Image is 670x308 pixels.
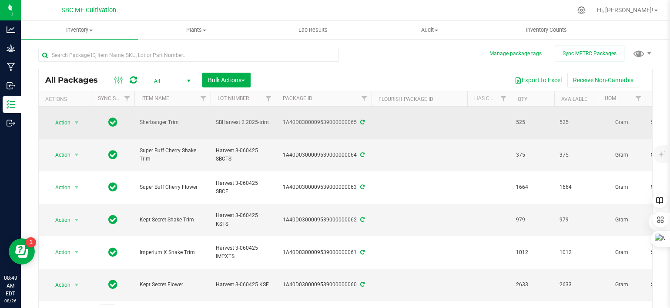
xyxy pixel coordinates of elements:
[567,73,639,87] button: Receive Non-Cannabis
[516,216,549,224] span: 979
[559,151,593,159] span: 375
[489,50,542,57] button: Manage package tags
[140,183,205,191] span: Super Buff Cherry Flower
[597,7,653,13] span: Hi, [PERSON_NAME]!
[216,179,271,196] span: Harvest 3-060425 SBCF
[603,281,640,289] span: Gram
[120,91,134,106] a: Filter
[218,95,249,101] a: Lot Number
[9,238,35,264] iframe: Resource center
[47,117,71,129] span: Action
[359,217,365,223] span: Sync from Compliance System
[7,81,15,90] inline-svg: Inbound
[47,279,71,291] span: Action
[283,95,312,101] a: Package ID
[71,246,82,258] span: select
[357,91,372,106] a: Filter
[359,184,365,190] span: Sync from Compliance System
[216,244,271,261] span: Harvest 3-060425 IMPXTS
[287,26,339,34] span: Lab Results
[559,118,593,127] span: 525
[140,147,205,163] span: Super Buff Cherry Shake Trim
[108,181,117,193] span: In Sync
[138,26,255,34] span: Plants
[7,44,15,53] inline-svg: Grow
[108,278,117,291] span: In Sync
[26,237,36,248] iframe: Resource center unread badge
[47,246,71,258] span: Action
[561,96,587,102] a: Available
[255,21,372,39] a: Lab Results
[631,91,646,106] a: Filter
[359,152,365,158] span: Sync from Compliance System
[108,214,117,226] span: In Sync
[4,274,17,298] p: 08:49 AM EDT
[516,151,549,159] span: 375
[514,26,579,34] span: Inventory Counts
[21,21,138,39] a: Inventory
[47,181,71,194] span: Action
[275,248,373,257] div: 1A40D0300009539000000061
[555,46,624,61] button: Sync METRC Packages
[138,21,255,39] a: Plants
[518,96,527,102] a: Qty
[516,118,549,127] span: 525
[275,118,373,127] div: 1A40D0300009539000000065
[603,151,640,159] span: Gram
[140,118,205,127] span: Sherbanger Trim
[559,183,593,191] span: 1664
[61,7,116,14] span: SBC ME Cultivation
[216,281,271,289] span: Harvest 3-060425 KSF
[208,77,245,84] span: Bulk Actions
[71,149,82,161] span: select
[71,117,82,129] span: select
[559,248,593,257] span: 1012
[563,50,616,57] span: Sync METRC Packages
[603,118,640,127] span: Gram
[71,214,82,226] span: select
[140,281,205,289] span: Kept Secret Flower
[275,151,373,159] div: 1A40D0300009539000000064
[38,49,339,62] input: Search Package ID, Item Name, SKU, Lot or Part Number...
[372,21,489,39] a: Audit
[47,149,71,161] span: Action
[467,91,511,107] th: Has COA
[516,183,549,191] span: 1664
[202,73,251,87] button: Bulk Actions
[216,211,271,228] span: Harvest 3-060425 KSTS
[4,298,17,304] p: 08/26
[7,119,15,127] inline-svg: Outbound
[488,21,605,39] a: Inventory Counts
[216,147,271,163] span: Harvest 3-060425 SBCTS
[7,100,15,109] inline-svg: Inventory
[275,281,373,289] div: 1A40D0300009539000000060
[275,216,373,224] div: 1A40D0300009539000000062
[140,248,205,257] span: Imperium X Shake Trim
[496,91,511,106] a: Filter
[603,183,640,191] span: Gram
[71,279,82,291] span: select
[261,91,276,106] a: Filter
[516,281,549,289] span: 2633
[141,95,169,101] a: Item Name
[98,95,131,101] a: Sync Status
[45,96,87,102] div: Actions
[576,6,587,14] div: Manage settings
[7,25,15,34] inline-svg: Analytics
[509,73,567,87] button: Export to Excel
[559,281,593,289] span: 2633
[108,246,117,258] span: In Sync
[359,249,365,255] span: Sync from Compliance System
[559,216,593,224] span: 979
[516,248,549,257] span: 1012
[45,75,107,85] span: All Packages
[71,181,82,194] span: select
[140,216,205,224] span: Kept Secret Shake Trim
[216,118,271,127] span: SBHarvest 2 2025-trim
[47,214,71,226] span: Action
[21,26,138,34] span: Inventory
[108,116,117,128] span: In Sync
[108,149,117,161] span: In Sync
[7,63,15,71] inline-svg: Manufacturing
